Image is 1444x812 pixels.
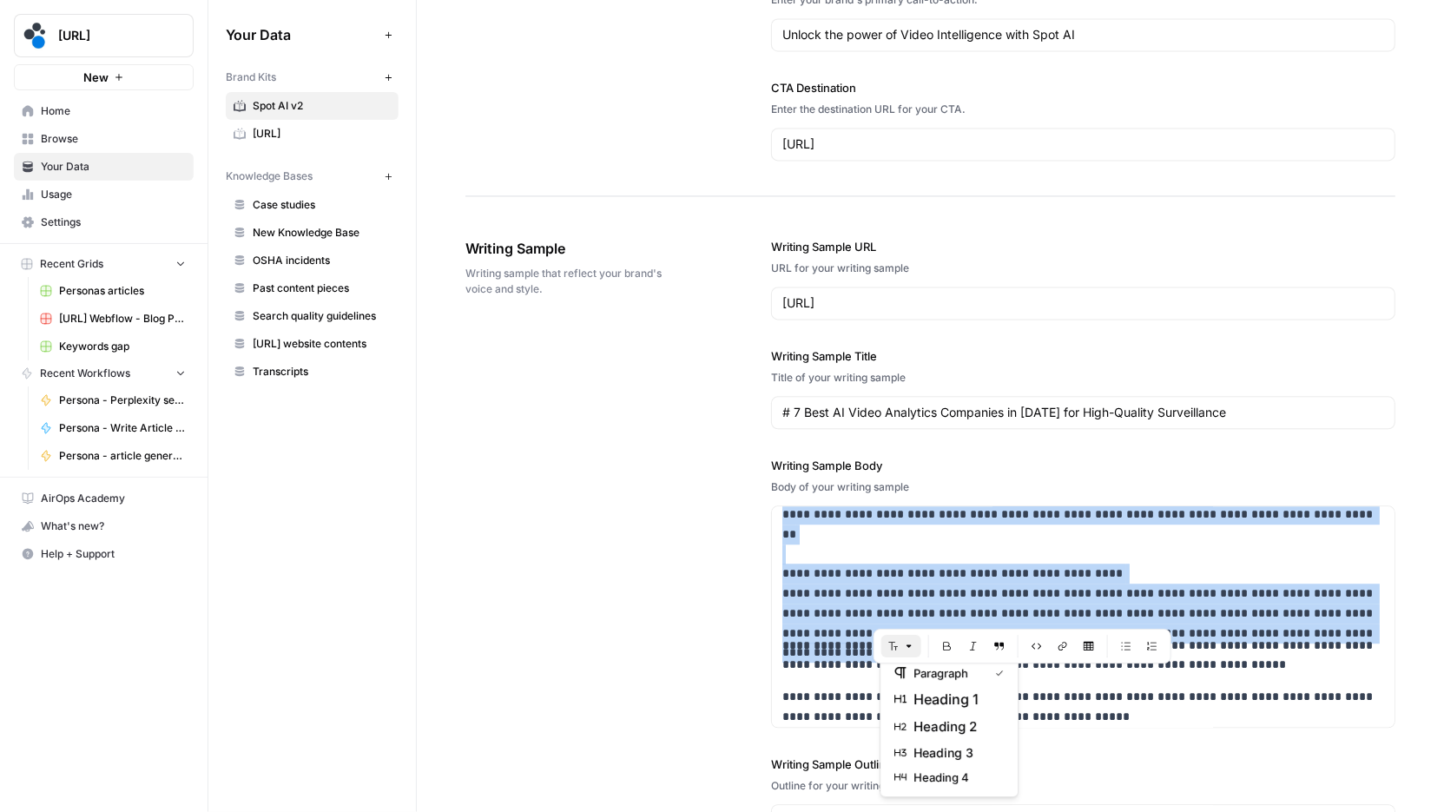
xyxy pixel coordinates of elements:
a: Your Data [14,153,194,181]
a: Persona - article generation [32,442,194,470]
a: OSHA incidents [226,247,399,274]
div: Outline for your writing sample [771,778,1395,794]
span: Case studies [253,197,391,213]
span: Keywords gap [59,339,186,354]
a: Home [14,97,194,125]
span: Home [41,103,186,119]
span: heading 2 [913,716,997,737]
label: Writing Sample Outline [771,756,1395,773]
input: www.sundaysoccer.com/game-day [782,294,1384,312]
span: [URL] website contents [253,336,391,352]
span: Help + Support [41,546,186,562]
input: Game Day Gear Guide [782,404,1384,421]
span: Recent Grids [40,256,103,272]
span: Usage [41,187,186,202]
span: Persona - Perplexity search [59,393,186,408]
span: Knowledge Bases [226,168,313,184]
span: Your Data [226,24,378,45]
div: Body of your writing sample [771,479,1395,495]
span: Writing Sample [465,238,674,259]
label: CTA Destination [771,79,1395,96]
div: What's new? [15,513,193,539]
input: Gear up and get in the game with Sunday Soccer! [782,26,1384,43]
span: Writing sample that reflect your brand's voice and style. [465,266,674,297]
span: Your Data [41,159,186,175]
a: New Knowledge Base [226,219,399,247]
input: www.sundaysoccer.com/gearup [782,135,1384,153]
label: Writing Sample URL [771,238,1395,255]
button: Help + Support [14,540,194,568]
span: OSHA incidents [253,253,391,268]
span: Transcripts [253,364,391,380]
span: Search quality guidelines [253,308,391,324]
a: Personas articles [32,277,194,305]
div: URL for your writing sample [771,261,1395,276]
span: heading 3 [913,744,997,762]
span: Past content pieces [253,281,391,296]
a: Spot AI v2 [226,92,399,120]
a: Case studies [226,191,399,219]
a: Persona - Write Article Content Brief [32,414,194,442]
button: Workspace: spot.ai [14,14,194,57]
a: [URL] Webflow - Blog Posts Refresh [32,305,194,333]
span: Personas articles [59,283,186,299]
a: Past content pieces [226,274,399,302]
span: [URL] [58,27,163,44]
a: [URL] website contents [226,330,399,358]
span: Spot AI v2 [253,98,391,114]
span: [URL] Webflow - Blog Posts Refresh [59,311,186,327]
a: Browse [14,125,194,153]
a: [URL] [226,120,399,148]
span: heading 4 [913,769,997,786]
a: AirOps Academy [14,485,194,512]
a: Transcripts [226,358,399,386]
div: Title of your writing sample [771,370,1395,386]
a: Persona - Perplexity search [32,386,194,414]
a: Keywords gap [32,333,194,360]
button: What's new? [14,512,194,540]
a: Settings [14,208,194,236]
span: New Knowledge Base [253,225,391,241]
button: Recent Grids [14,251,194,277]
span: heading 1 [913,689,997,710]
img: spot.ai Logo [20,20,51,51]
span: Browse [41,131,186,147]
span: New [83,69,109,86]
label: Writing Sample Title [771,347,1395,365]
button: Recent Workflows [14,360,194,386]
button: New [14,64,194,90]
span: paragraph [913,664,981,682]
span: Recent Workflows [40,366,130,381]
a: Usage [14,181,194,208]
span: Persona - Write Article Content Brief [59,420,186,436]
span: Settings [41,215,186,230]
a: Search quality guidelines [226,302,399,330]
span: Persona - article generation [59,448,186,464]
label: Writing Sample Body [771,457,1395,474]
span: Brand Kits [226,69,276,85]
div: Enter the destination URL for your CTA. [771,102,1395,117]
span: AirOps Academy [41,491,186,506]
span: [URL] [253,126,391,142]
